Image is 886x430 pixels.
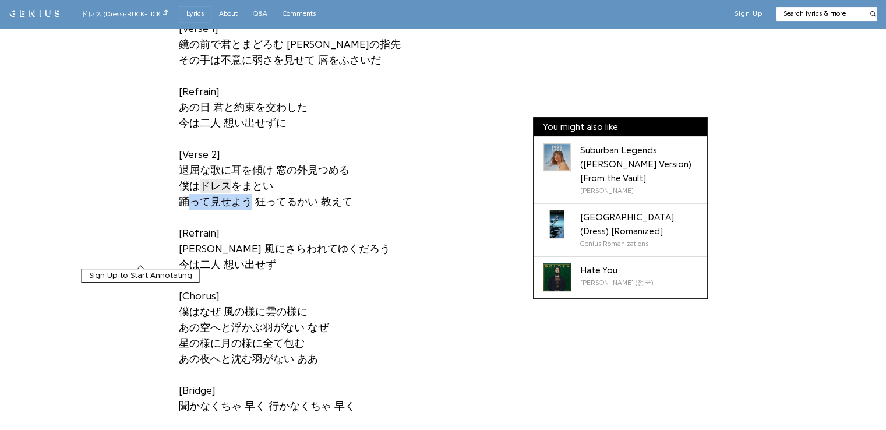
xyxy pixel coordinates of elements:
[534,203,707,256] a: Cover art for BUCK-TICK - ドレス (Dress) [Romanized] by Genius Romanizations[GEOGRAPHIC_DATA] (Dress...
[179,6,211,22] a: Lyrics
[543,263,571,291] div: Cover art for Hate You by Jung Kook (정국)
[580,263,653,277] div: Hate You
[580,238,698,249] div: Genius Romanizations
[82,269,200,283] button: Sign Up to Start Annotating
[81,8,168,19] div: ドレス (Dress) - BUCK-TICK
[534,118,707,136] div: You might also like
[543,143,571,171] div: Cover art for Suburban Legends (Taylor’s Version) [From the Vault] by Taylor Swift
[245,6,275,22] a: Q&A
[776,9,863,19] input: Search lyrics & more
[580,210,698,238] div: [GEOGRAPHIC_DATA] (Dress) [Romanized]
[200,179,231,193] span: ドレス
[200,178,231,194] a: ドレス
[534,136,707,203] a: Cover art for Suburban Legends (Taylor’s Version) [From the Vault] by Taylor SwiftSuburban Legend...
[275,6,323,22] a: Comments
[534,256,707,298] a: Cover art for Hate You by Jung Kook (정국)Hate You[PERSON_NAME] (정국)
[735,9,763,19] button: Sign Up
[580,143,698,185] div: Suburban Legends ([PERSON_NAME] Version) [From the Vault]
[543,210,571,238] div: Cover art for BUCK-TICK - ドレス (Dress) [Romanized] by Genius Romanizations
[580,185,698,196] div: [PERSON_NAME]
[211,6,245,22] a: About
[580,277,653,288] div: [PERSON_NAME] (정국)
